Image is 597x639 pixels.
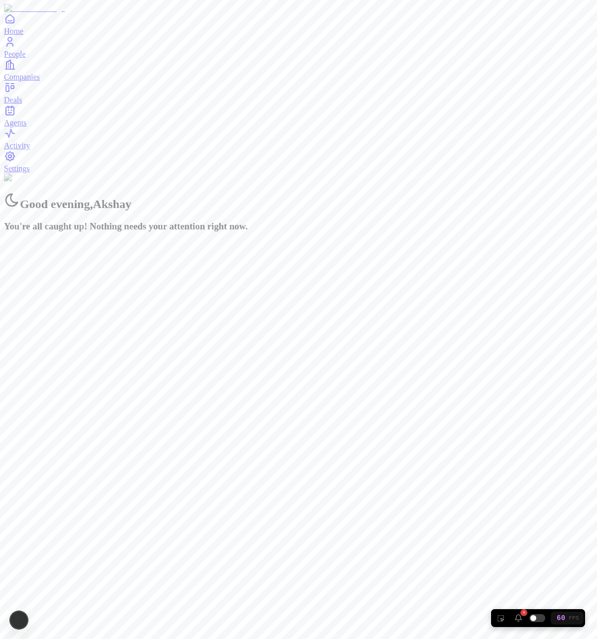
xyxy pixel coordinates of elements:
[4,27,23,35] span: Home
[4,50,26,58] span: People
[4,96,22,104] span: Deals
[4,82,593,104] a: Deals
[4,141,30,150] span: Activity
[4,36,593,58] a: People
[4,221,593,232] h3: You're all caught up! Nothing needs your attention right now.
[4,173,51,182] img: Background
[4,150,593,173] a: Settings
[4,13,593,35] a: Home
[4,4,65,13] img: Item Brain Logo
[4,164,30,173] span: Settings
[4,105,593,127] a: Agents
[4,127,593,150] a: Activity
[4,192,593,211] h2: Good evening , Akshay
[4,59,593,81] a: Companies
[4,73,40,81] span: Companies
[4,118,26,127] span: Agents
